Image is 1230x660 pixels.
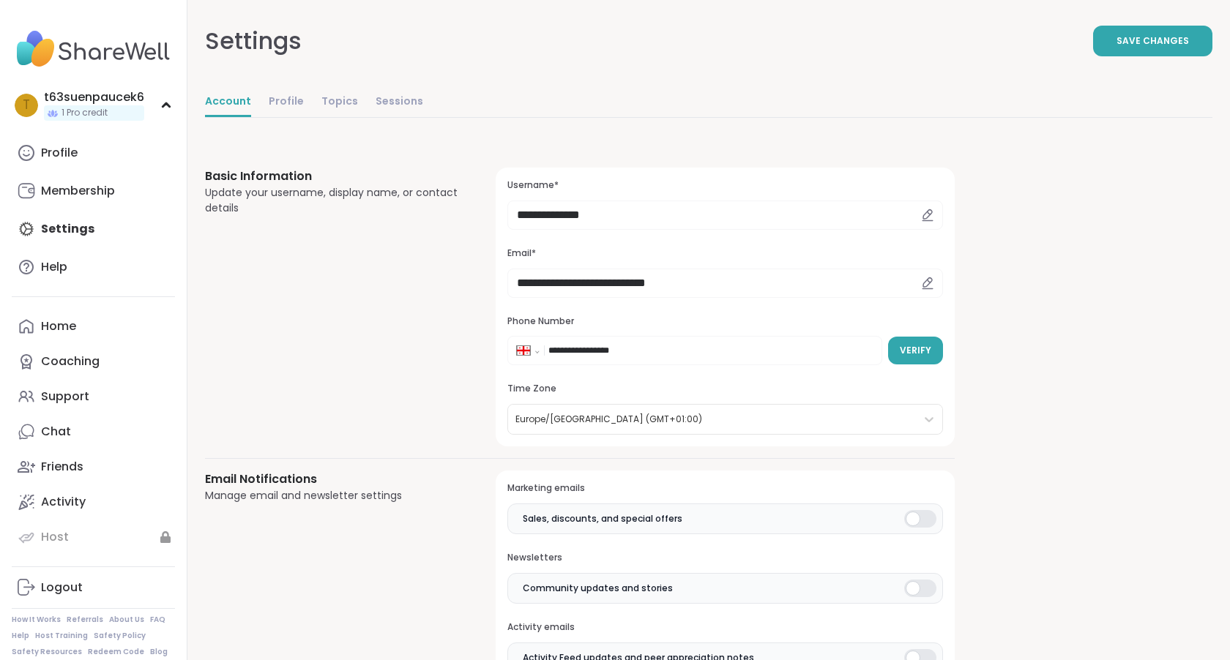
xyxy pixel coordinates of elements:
[12,250,175,285] a: Help
[41,318,76,334] div: Home
[35,631,88,641] a: Host Training
[517,346,530,355] img: Georgia
[41,529,69,545] div: Host
[1117,34,1189,48] span: Save Changes
[67,615,103,625] a: Referrals
[41,389,89,405] div: Support
[523,582,673,595] span: Community updates and stories
[12,414,175,449] a: Chat
[376,88,423,117] a: Sessions
[41,580,83,596] div: Logout
[41,353,100,370] div: Coaching
[12,484,175,520] a: Activity
[507,315,943,328] h3: Phone Number
[41,459,83,475] div: Friends
[507,621,943,634] h3: Activity emails
[41,183,115,199] div: Membership
[88,647,144,657] a: Redeem Code
[41,259,67,275] div: Help
[205,185,461,216] div: Update your username, display name, or contact details
[900,344,931,357] span: Verify
[61,107,108,119] span: 1 Pro credit
[507,552,943,564] h3: Newsletters
[12,344,175,379] a: Coaching
[507,179,943,192] h3: Username*
[41,494,86,510] div: Activity
[41,424,71,440] div: Chat
[23,96,30,115] span: t
[888,337,943,364] button: Verify
[269,88,304,117] a: Profile
[205,23,302,59] div: Settings
[1093,26,1212,56] button: Save Changes
[44,89,144,105] div: t63suenpaucek6
[41,145,78,161] div: Profile
[205,168,461,185] h3: Basic Information
[12,570,175,605] a: Logout
[94,631,146,641] a: Safety Policy
[507,383,943,395] h3: Time Zone
[12,309,175,344] a: Home
[12,379,175,414] a: Support
[12,135,175,170] a: Profile
[523,512,682,525] span: Sales, discounts, and special offers
[205,470,461,488] h3: Email Notifications
[507,247,943,260] h3: Email*
[507,482,943,495] h3: Marketing emails
[150,615,165,625] a: FAQ
[205,488,461,503] div: Manage email and newsletter settings
[12,615,61,625] a: How It Works
[12,647,82,657] a: Safety Resources
[12,631,29,641] a: Help
[12,23,175,75] img: ShareWell Nav Logo
[12,173,175,209] a: Membership
[12,520,175,555] a: Host
[150,647,168,657] a: Blog
[321,88,358,117] a: Topics
[109,615,144,625] a: About Us
[205,88,251,117] a: Account
[12,449,175,484] a: Friends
